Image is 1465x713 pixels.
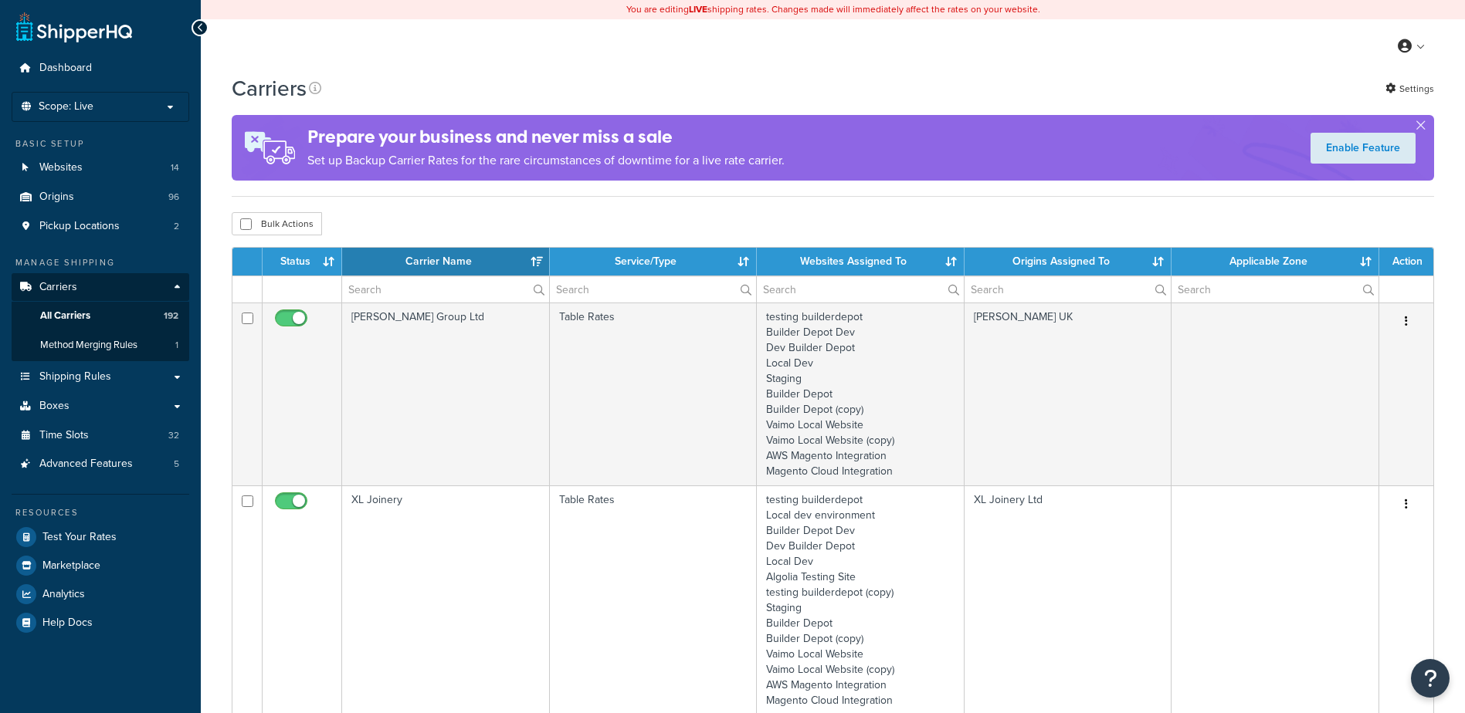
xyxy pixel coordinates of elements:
[965,276,1172,302] input: Search
[12,450,189,478] li: Advanced Features
[39,400,70,413] span: Boxes
[757,276,964,302] input: Search
[39,220,120,233] span: Pickup Locations
[12,183,189,211] a: Origins 96
[12,183,189,211] li: Origins
[342,248,550,275] th: Carrier Name: activate to sort column ascending
[757,248,965,275] th: Websites Assigned To: activate to sort column ascending
[42,559,100,573] span: Marketplace
[550,276,757,302] input: Search
[1172,248,1379,275] th: Applicable Zone: activate to sort column ascending
[12,137,189,150] div: Basic Setup
[12,212,189,241] li: Pickup Locations
[232,73,307,103] h1: Carriers
[307,150,785,171] p: Set up Backup Carrier Rates for the rare circumstances of downtime for a live rate carrier.
[12,273,189,361] li: Carriers
[39,100,93,113] span: Scope: Live
[42,588,85,601] span: Analytics
[342,302,550,485] td: [PERSON_NAME] Group Ltd
[42,617,93,630] span: Help Docs
[12,392,189,421] a: Boxes
[164,309,178,323] span: 192
[168,429,179,442] span: 32
[550,248,758,275] th: Service/Type: activate to sort column ascending
[39,458,133,471] span: Advanced Features
[232,115,307,181] img: ad-rules-rateshop-fe6ec290ccb7230408bd80ed9643f0289d75e0ffd9eb532fc0e269fcd187b520.png
[12,580,189,608] a: Analytics
[39,370,111,384] span: Shipping Rules
[174,220,179,233] span: 2
[1379,248,1433,275] th: Action
[12,256,189,269] div: Manage Shipping
[12,212,189,241] a: Pickup Locations 2
[16,12,132,42] a: ShipperHQ Home
[1411,659,1450,698] button: Open Resource Center
[39,62,92,75] span: Dashboard
[40,339,137,352] span: Method Merging Rules
[12,421,189,450] li: Time Slots
[12,154,189,182] a: Websites 14
[12,154,189,182] li: Websites
[39,161,83,174] span: Websites
[12,506,189,519] div: Resources
[550,302,758,485] td: Table Rates
[12,450,189,478] a: Advanced Features 5
[39,281,77,294] span: Carriers
[1311,133,1416,164] a: Enable Feature
[12,331,189,360] a: Method Merging Rules 1
[168,191,179,204] span: 96
[39,191,74,204] span: Origins
[12,523,189,551] a: Test Your Rates
[965,248,1172,275] th: Origins Assigned To: activate to sort column ascending
[1172,276,1379,302] input: Search
[12,273,189,302] a: Carriers
[175,339,178,352] span: 1
[307,124,785,150] h4: Prepare your business and never miss a sale
[12,302,189,330] li: All Carriers
[757,302,965,485] td: testing builderdepot Builder Depot Dev Dev Builder Depot Local Dev Staging Builder Depot Builder ...
[42,531,117,544] span: Test Your Rates
[12,421,189,450] a: Time Slots 32
[12,54,189,83] a: Dashboard
[12,302,189,330] a: All Carriers 192
[1385,78,1434,100] a: Settings
[689,2,707,16] b: LIVE
[39,429,89,442] span: Time Slots
[171,161,179,174] span: 14
[40,309,90,323] span: All Carriers
[174,458,179,471] span: 5
[12,363,189,391] a: Shipping Rules
[965,302,1172,485] td: [PERSON_NAME] UK
[232,212,322,235] button: Bulk Actions
[263,248,342,275] th: Status: activate to sort column ascending
[342,276,549,302] input: Search
[12,552,189,580] a: Marketplace
[12,609,189,637] a: Help Docs
[12,331,189,360] li: Method Merging Rules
